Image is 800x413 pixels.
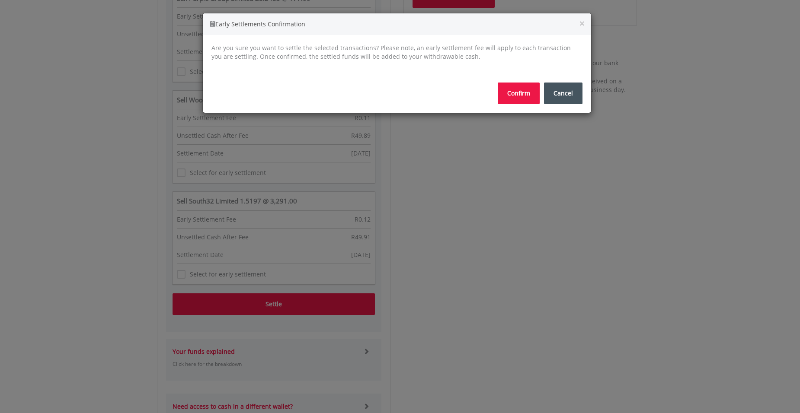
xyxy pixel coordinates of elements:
button: Close [579,19,585,28]
button: Cancel [544,83,582,104]
h5: Early Settlements Confirmation [209,20,585,29]
p: Are you sure you want to settle the selected transactions? Please note, an early settlement fee w... [211,44,582,61]
span: × [579,17,585,29]
button: Confirm [498,83,540,104]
